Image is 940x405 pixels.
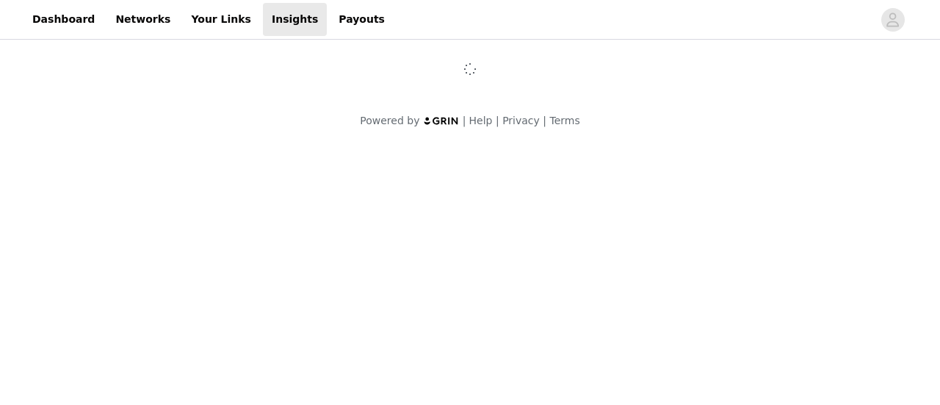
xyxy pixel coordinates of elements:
[182,3,260,36] a: Your Links
[886,8,900,32] div: avatar
[463,115,466,126] span: |
[23,3,104,36] a: Dashboard
[469,115,493,126] a: Help
[549,115,579,126] a: Terms
[263,3,327,36] a: Insights
[502,115,540,126] a: Privacy
[496,115,499,126] span: |
[360,115,419,126] span: Powered by
[330,3,394,36] a: Payouts
[423,116,460,126] img: logo
[106,3,179,36] a: Networks
[543,115,546,126] span: |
